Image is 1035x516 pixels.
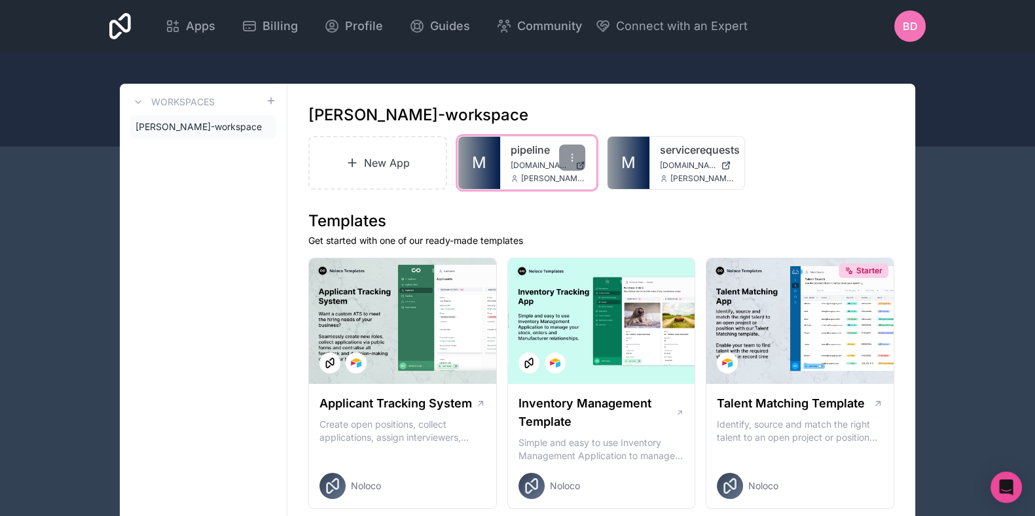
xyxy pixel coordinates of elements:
[856,266,882,276] span: Starter
[351,479,381,492] span: Noloco
[717,394,865,413] h1: Talent Matching Template
[608,137,649,189] a: M
[430,17,470,35] span: Guides
[345,17,383,35] span: Profile
[154,12,226,41] a: Apps
[319,394,472,413] h1: Applicant Tracking System
[136,120,262,133] span: [PERSON_NAME]-workspace
[263,17,298,35] span: Billing
[308,105,528,126] h1: [PERSON_NAME]-workspace
[660,160,735,171] a: [DOMAIN_NAME]
[486,12,592,41] a: Community
[550,358,560,368] img: Airtable Logo
[616,17,748,35] span: Connect with an Expert
[314,12,393,41] a: Profile
[308,234,894,247] p: Get started with one of our ready-made templates
[399,12,481,41] a: Guides
[511,160,585,171] a: [DOMAIN_NAME]
[458,137,500,189] a: M
[308,211,894,232] h1: Templates
[660,160,716,171] span: [DOMAIN_NAME]
[748,479,778,492] span: Noloco
[130,94,215,110] a: Workspaces
[518,436,685,462] p: Simple and easy to use Inventory Management Application to manage your stock, orders and Manufact...
[511,142,585,158] a: pipeline
[722,358,733,368] img: Airtable Logo
[717,418,883,444] p: Identify, source and match the right talent to an open project or position with our Talent Matchi...
[518,394,676,431] h1: Inventory Management Template
[151,95,215,109] h3: Workspaces
[595,17,748,35] button: Connect with an Expert
[550,479,580,492] span: Noloco
[308,136,447,190] a: New App
[319,418,486,444] p: Create open positions, collect applications, assign interviewers, centralise candidate feedback a...
[472,152,486,173] span: M
[621,152,636,173] span: M
[511,160,570,171] span: [DOMAIN_NAME]
[990,472,1022,503] div: Open Intercom Messenger
[521,173,585,184] span: [PERSON_NAME][EMAIL_ADDRESS][PERSON_NAME][DOMAIN_NAME]
[903,18,918,34] span: BD
[351,358,361,368] img: Airtable Logo
[670,173,735,184] span: [PERSON_NAME][EMAIL_ADDRESS][PERSON_NAME][DOMAIN_NAME]
[231,12,308,41] a: Billing
[517,17,582,35] span: Community
[130,115,276,139] a: [PERSON_NAME]-workspace
[186,17,215,35] span: Apps
[660,142,735,158] a: servicerequests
